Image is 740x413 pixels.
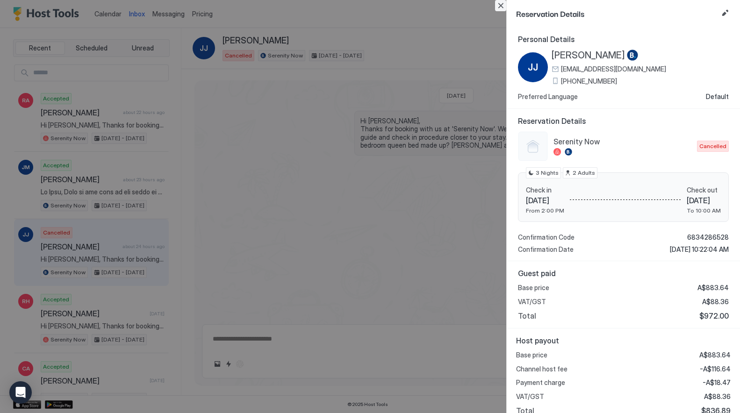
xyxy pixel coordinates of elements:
[573,169,595,177] span: 2 Adults
[518,284,549,292] span: Base price
[516,7,718,19] span: Reservation Details
[687,186,721,194] span: Check out
[703,378,731,387] span: -A$18.47
[516,392,544,401] span: VAT/GST
[526,207,564,214] span: From 2:00 PM
[518,93,578,101] span: Preferred Language
[697,284,729,292] span: A$883.64
[699,311,729,320] span: $972.00
[518,311,536,320] span: Total
[526,196,564,205] span: [DATE]
[536,169,559,177] span: 3 Nights
[704,392,731,401] span: A$88.36
[518,35,729,44] span: Personal Details
[687,233,729,242] span: 6834286528
[516,378,565,387] span: Payment charge
[518,298,546,306] span: VAT/GST
[516,351,547,359] span: Base price
[702,298,729,306] span: A$88.36
[553,137,693,146] span: Serenity Now
[9,381,32,404] div: Open Intercom Messenger
[561,77,617,85] span: [PHONE_NUMBER]
[518,116,729,126] span: Reservation Details
[518,233,575,242] span: Confirmation Code
[699,351,731,359] span: A$883.64
[516,365,568,373] span: Channel host fee
[706,93,729,101] span: Default
[518,245,574,254] span: Confirmation Date
[552,50,625,61] span: [PERSON_NAME]
[719,7,731,19] button: Edit reservation
[687,196,721,205] span: [DATE]
[700,365,731,373] span: -A$116.64
[528,60,538,74] span: JJ
[518,269,729,278] span: Guest paid
[687,207,721,214] span: To 10:00 AM
[561,65,666,73] span: [EMAIL_ADDRESS][DOMAIN_NAME]
[699,142,726,150] span: Cancelled
[526,186,564,194] span: Check in
[670,245,729,254] span: [DATE] 10:22:04 AM
[516,336,731,345] span: Host payout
